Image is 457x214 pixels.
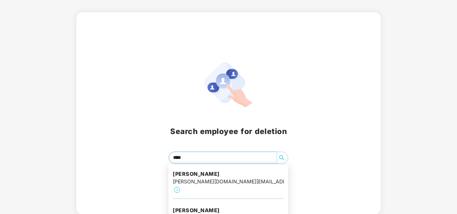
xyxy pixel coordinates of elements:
[276,152,288,164] button: search
[173,170,284,178] h4: [PERSON_NAME]
[276,155,288,161] span: search
[85,125,372,137] h2: Search employee for deletion
[173,186,181,194] img: svg+xml;base64,PHN2ZyB4bWxucz0iaHR0cDovL3d3dy53My5vcmcvMjAwMC9zdmciIHdpZHRoPSIyNCIgaGVpZ2h0PSIyNC...
[173,178,284,186] div: [PERSON_NAME][DOMAIN_NAME][EMAIL_ADDRESS][DOMAIN_NAME]
[204,62,253,107] img: svg+xml;base64,PHN2ZyB4bWxucz0iaHR0cDovL3d3dy53My5vcmcvMjAwMC9zdmciIHhtbG5zOnhsaW5rPSJodHRwOi8vd3...
[173,207,284,214] h4: [PERSON_NAME]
